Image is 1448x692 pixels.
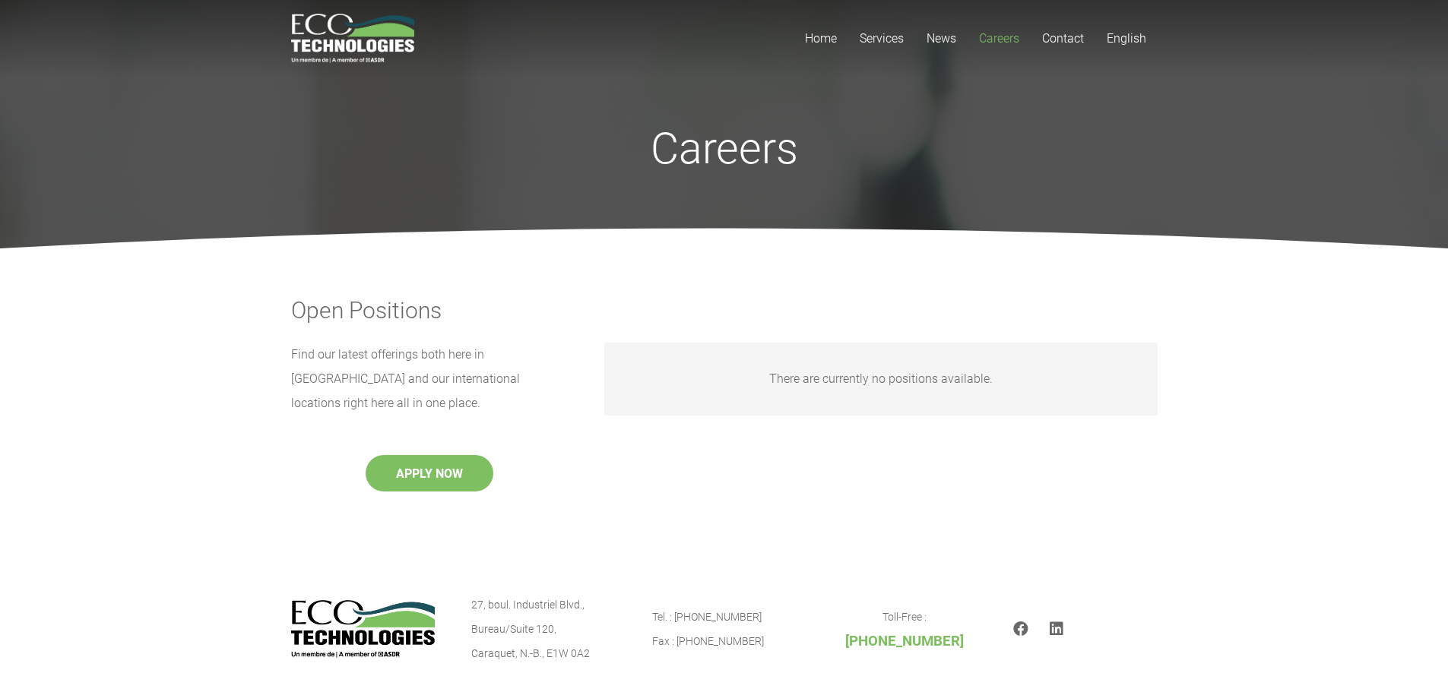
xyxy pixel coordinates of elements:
[652,605,797,653] p: Tel. : [PHONE_NUMBER] Fax : [PHONE_NUMBER]
[291,343,568,416] p: Find our latest offerings both here in [GEOGRAPHIC_DATA] and our international locations right he...
[291,14,415,63] a: logo_EcoTech_ASDR_RGB
[291,297,1158,324] h3: Open Positions
[471,592,616,665] p: 27, boul. Industriel Blvd., Bureau/Suite 120, Caraquet, N.-B., E1W 0A2
[1013,621,1028,637] a: Facebook
[927,31,956,46] span: News
[604,343,1158,416] div: There are currently no positions available.
[979,31,1019,46] span: Careers
[832,605,977,654] p: Toll-Free :
[366,455,493,491] button: APPLY NOW
[860,31,904,46] span: Services
[805,31,837,46] span: Home
[460,123,989,175] h1: Careers
[845,633,964,649] span: [PHONE_NUMBER]
[1107,31,1146,46] span: English
[1042,31,1084,46] span: Contact
[1050,621,1063,637] a: LinkedIn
